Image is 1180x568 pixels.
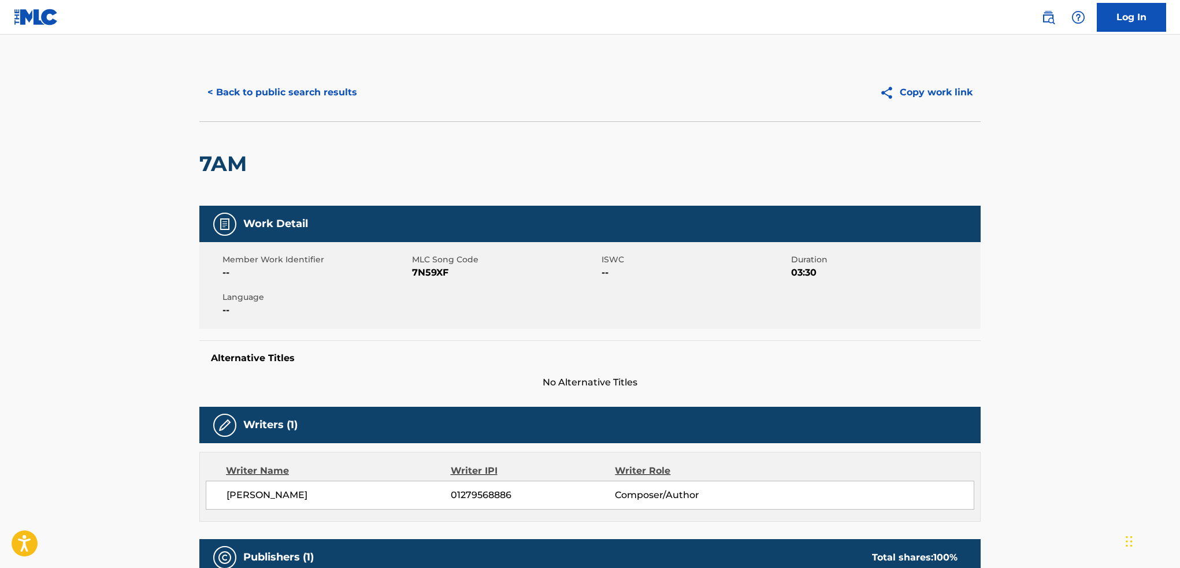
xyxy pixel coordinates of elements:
span: No Alternative Titles [199,376,981,389]
span: -- [602,266,788,280]
img: Writers [218,418,232,432]
span: ISWC [602,254,788,266]
span: Composer/Author [615,488,765,502]
span: 01279568886 [451,488,615,502]
span: Duration [791,254,978,266]
img: help [1071,10,1085,24]
iframe: Chat Widget [1122,513,1180,568]
h2: 7AM [199,151,253,177]
button: Copy work link [871,78,981,107]
div: Drag [1126,524,1133,559]
img: Publishers [218,551,232,565]
a: Log In [1097,3,1166,32]
span: -- [222,266,409,280]
span: 7N59XF [412,266,599,280]
img: MLC Logo [14,9,58,25]
span: 100 % [933,552,958,563]
img: Copy work link [880,86,900,100]
h5: Alternative Titles [211,352,969,364]
div: Total shares: [872,551,958,565]
a: Public Search [1037,6,1060,29]
h5: Work Detail [243,217,308,231]
span: 03:30 [791,266,978,280]
img: search [1041,10,1055,24]
button: < Back to public search results [199,78,365,107]
span: [PERSON_NAME] [227,488,451,502]
span: MLC Song Code [412,254,599,266]
div: Help [1067,6,1090,29]
div: Writer IPI [451,464,615,478]
img: Work Detail [218,217,232,231]
div: Writer Name [226,464,451,478]
span: -- [222,303,409,317]
span: Language [222,291,409,303]
h5: Publishers (1) [243,551,314,564]
div: Writer Role [615,464,765,478]
h5: Writers (1) [243,418,298,432]
span: Member Work Identifier [222,254,409,266]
